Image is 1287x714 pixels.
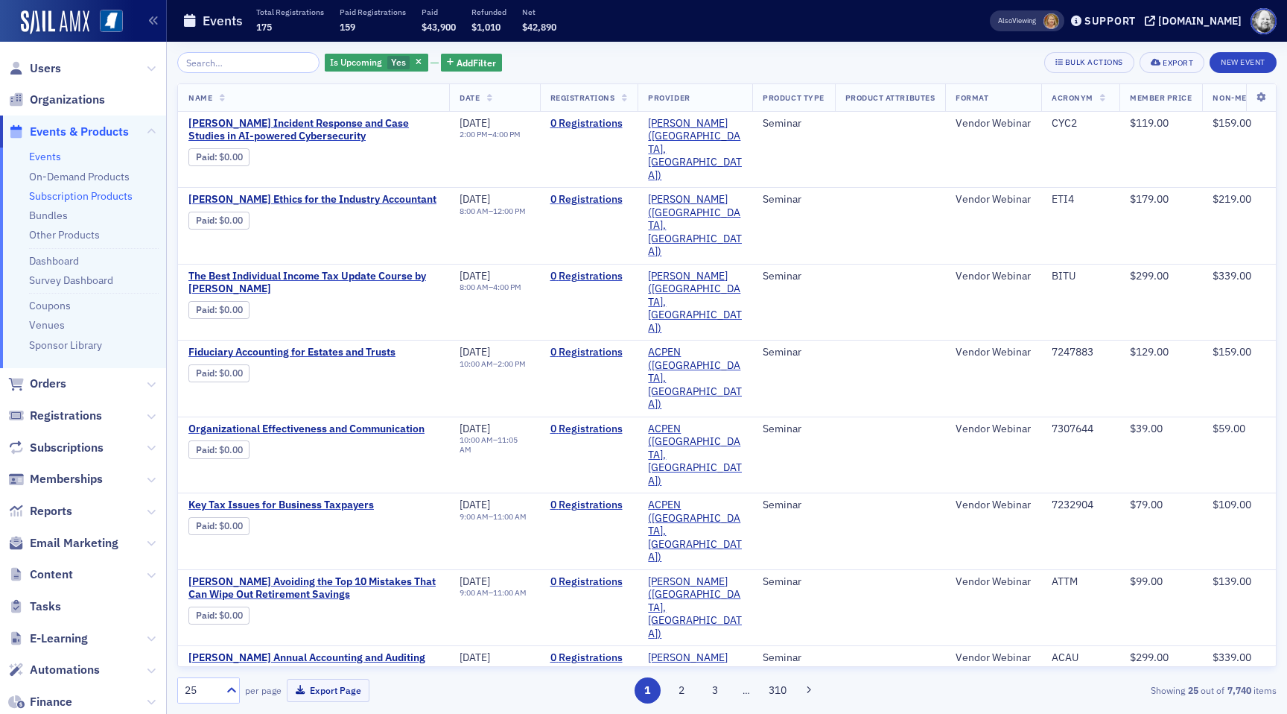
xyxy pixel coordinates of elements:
[460,359,526,369] div: –
[1052,423,1109,436] div: 7307644
[763,575,824,589] div: Seminar
[1052,346,1109,359] div: 7247883
[457,56,496,69] span: Add Filter
[219,444,243,455] span: $0.00
[30,566,73,583] span: Content
[956,193,1031,206] div: Vendor Webinar
[460,435,493,445] time: 10:00 AM
[1130,192,1169,206] span: $179.00
[460,498,490,511] span: [DATE]
[256,7,324,17] p: Total Registrations
[1210,52,1277,73] button: New Event
[188,92,212,103] span: Name
[188,346,439,359] a: Fiduciary Accounting for Estates and Trusts
[100,10,123,33] img: SailAMX
[8,408,102,424] a: Registrations
[188,270,439,296] span: The Best Individual Income Tax Update Course by Surgent
[845,92,935,103] span: Product Attributes
[1052,575,1109,589] div: ATTM
[493,511,527,522] time: 11:00 AM
[188,575,439,601] span: Surgent's Avoiding the Top 10 Mistakes That Can Wipe Out Retirement Savings
[493,206,526,216] time: 12:00 PM
[648,117,742,183] span: Surgent (Radnor, PA)
[29,274,113,287] a: Survey Dashboard
[196,367,219,379] span: :
[460,116,490,130] span: [DATE]
[765,677,791,704] button: 310
[498,358,526,369] time: 2:00 PM
[460,588,527,598] div: –
[196,215,219,226] span: :
[1052,651,1109,665] div: ACAU
[460,435,518,455] time: 11:05 AM
[21,10,89,34] img: SailAMX
[188,440,250,458] div: Paid: 0 - $0
[648,499,742,564] span: ACPEN (Plano, TX)
[245,683,282,697] label: per page
[287,679,369,702] button: Export Page
[550,499,628,512] a: 0 Registrations
[550,423,628,436] a: 0 Registrations
[188,148,250,166] div: Paid: 0 - $0
[30,631,88,647] span: E-Learning
[8,535,118,552] a: Email Marketing
[196,151,219,162] span: :
[1052,193,1109,206] div: ETI4
[1130,422,1163,435] span: $39.00
[1130,345,1169,358] span: $129.00
[460,345,490,358] span: [DATE]
[196,610,219,621] span: :
[460,587,489,598] time: 9:00 AM
[188,212,250,230] div: Paid: 0 - $0
[763,651,824,665] div: Seminar
[196,444,219,455] span: :
[185,683,217,698] div: 25
[188,193,439,206] a: [PERSON_NAME] Ethics for the Industry Accountant
[471,7,506,17] p: Refunded
[188,301,250,319] div: Paid: 0 - $0
[1043,13,1059,29] span: Ellen Vaughn
[460,422,490,435] span: [DATE]
[188,499,439,512] a: Key Tax Issues for Business Taxpayers
[1213,345,1251,358] span: $159.00
[763,346,824,359] div: Seminar
[921,683,1277,697] div: Showing out of items
[1140,52,1204,73] button: Export
[956,423,1031,436] div: Vendor Webinar
[8,566,73,583] a: Content
[1065,58,1123,66] div: Bulk Actions
[1213,575,1251,588] span: $139.00
[8,471,103,487] a: Memberships
[493,664,521,674] time: 5:00 PM
[422,7,456,17] p: Paid
[1224,683,1253,697] strong: 7,740
[550,651,628,665] a: 0 Registrations
[460,664,489,674] time: 9:00 AM
[188,423,439,436] a: Organizational Effectiveness and Communication
[196,610,214,621] a: Paid
[736,683,757,697] span: …
[460,92,480,103] span: Date
[30,503,72,519] span: Reports
[8,376,66,392] a: Orders
[648,270,742,335] a: [PERSON_NAME] ([GEOGRAPHIC_DATA], [GEOGRAPHIC_DATA])
[522,7,556,17] p: Net
[956,346,1031,359] div: Vendor Webinar
[29,150,61,163] a: Events
[460,269,490,282] span: [DATE]
[196,520,214,531] a: Paid
[391,56,406,68] span: Yes
[422,21,456,33] span: $43,900
[30,471,103,487] span: Memberships
[1213,498,1251,511] span: $109.00
[956,651,1031,665] div: Vendor Webinar
[460,651,490,664] span: [DATE]
[648,346,742,411] span: ACPEN (Plano, TX)
[648,575,742,641] span: Surgent (Radnor, PA)
[763,499,824,512] div: Seminar
[1213,192,1251,206] span: $219.00
[30,408,102,424] span: Registrations
[188,117,439,143] span: Surgent's Incident Response and Case Studies in AI-powered Cybersecurity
